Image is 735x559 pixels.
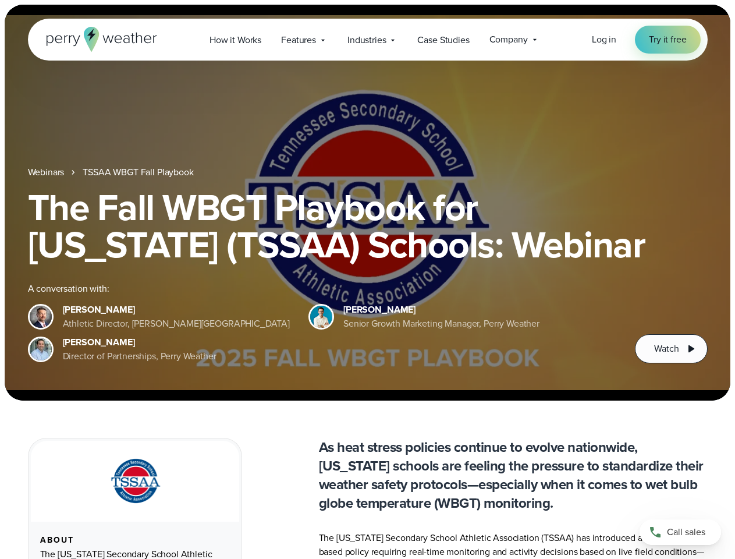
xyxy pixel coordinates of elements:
[310,306,332,328] img: Spencer Patton, Perry Weather
[640,519,721,545] a: Call sales
[63,303,290,317] div: [PERSON_NAME]
[28,165,65,179] a: Webinars
[635,334,707,363] button: Watch
[649,33,686,47] span: Try it free
[667,525,705,539] span: Call sales
[63,349,216,363] div: Director of Partnerships, Perry Weather
[200,28,271,52] a: How it Works
[343,317,539,331] div: Senior Growth Marketing Manager, Perry Weather
[592,33,616,46] span: Log in
[654,342,679,356] span: Watch
[343,303,539,317] div: [PERSON_NAME]
[30,338,52,360] img: Jeff Wood
[96,455,174,508] img: TSSAA-Tennessee-Secondary-School-Athletic-Association.svg
[28,282,617,296] div: A conversation with:
[281,33,316,47] span: Features
[28,189,708,263] h1: The Fall WBGT Playbook for [US_STATE] (TSSAA) Schools: Webinar
[40,536,230,545] div: About
[592,33,616,47] a: Log in
[407,28,479,52] a: Case Studies
[63,317,290,331] div: Athletic Director, [PERSON_NAME][GEOGRAPHIC_DATA]
[63,335,216,349] div: [PERSON_NAME]
[489,33,528,47] span: Company
[83,165,193,179] a: TSSAA WBGT Fall Playbook
[319,438,708,512] p: As heat stress policies continue to evolve nationwide, [US_STATE] schools are feeling the pressur...
[28,165,708,179] nav: Breadcrumb
[30,306,52,328] img: Brian Wyatt
[210,33,261,47] span: How it Works
[417,33,469,47] span: Case Studies
[347,33,386,47] span: Industries
[635,26,700,54] a: Try it free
